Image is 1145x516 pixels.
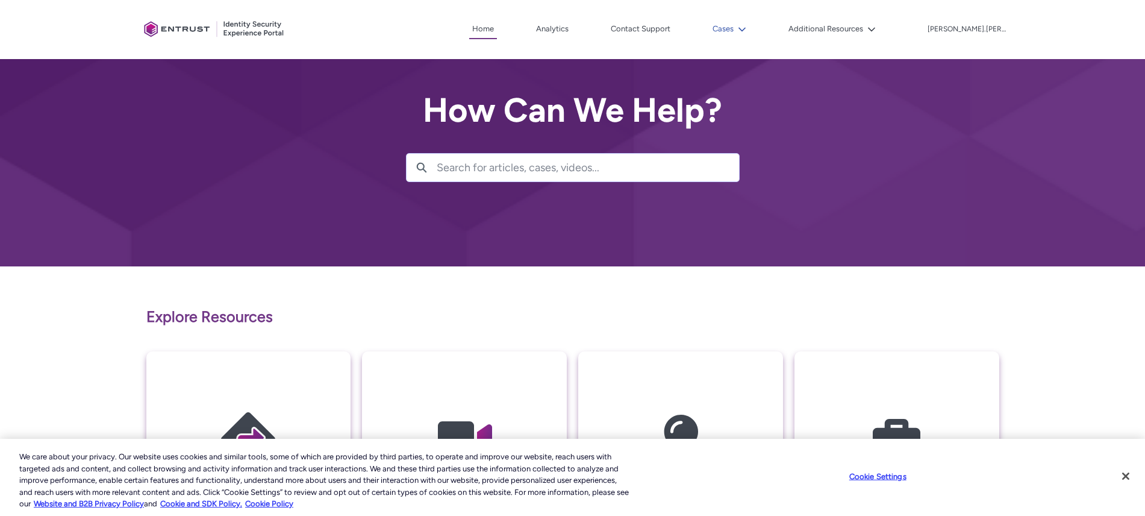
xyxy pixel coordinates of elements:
a: Contact Support [608,20,673,38]
img: Getting Started [191,375,305,505]
img: Knowledge Articles [623,375,738,505]
h2: How Can We Help? [406,92,740,129]
a: Analytics, opens in new tab [533,20,572,38]
p: Explore Resources [146,306,999,329]
input: Search for articles, cases, videos... [437,154,739,181]
button: Additional Resources [785,20,879,38]
button: Cookie Settings [840,465,916,489]
div: We care about your privacy. Our website uses cookies and similar tools, some of which are provide... [19,451,630,510]
button: User Profile hank.hsu [927,22,1006,34]
button: Close [1112,463,1139,489]
button: Search [407,154,437,181]
img: My Cases [840,375,954,505]
a: Cookie and SDK Policy. [160,499,242,508]
button: Cases [710,20,749,38]
img: Video Guides [407,375,522,505]
a: Cookie Policy [245,499,293,508]
a: Home [469,20,497,39]
a: More information about our cookie policy., opens in a new tab [34,499,144,508]
p: [PERSON_NAME].[PERSON_NAME] [928,25,1006,34]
